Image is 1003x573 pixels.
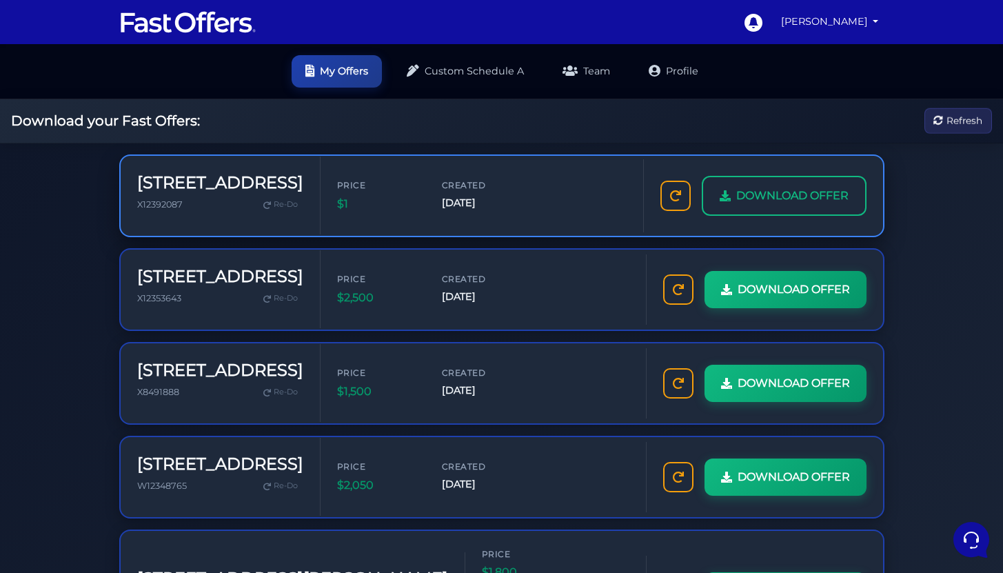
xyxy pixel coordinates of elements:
[736,187,849,205] span: DOWNLOAD OFFER
[137,267,303,287] h3: [STREET_ADDRESS]
[951,519,992,561] iframe: Customerly Messenger Launcher
[258,383,303,401] a: Re-Do
[180,443,265,474] button: Help
[137,454,303,474] h3: [STREET_ADDRESS]
[258,477,303,495] a: Re-Do
[22,99,50,127] img: dark
[258,290,303,308] a: Re-Do
[442,383,525,399] span: [DATE]
[337,195,420,213] span: $1
[137,481,187,491] span: W12348765
[337,476,420,494] span: $2,050
[705,459,867,496] a: DOWNLOAD OFFER
[337,460,420,473] span: Price
[274,480,298,492] span: Re-Do
[442,272,525,285] span: Created
[99,146,193,157] span: Start a Conversation
[393,55,538,88] a: Custom Schedule A
[137,199,183,210] span: X12392087
[119,462,158,474] p: Messages
[41,462,65,474] p: Home
[274,386,298,399] span: Re-Do
[946,113,982,128] span: Refresh
[705,365,867,402] a: DOWNLOAD OFFER
[214,462,232,474] p: Help
[482,547,565,561] span: Price
[442,460,525,473] span: Created
[22,138,254,165] button: Start a Conversation
[274,199,298,211] span: Re-Do
[635,55,712,88] a: Profile
[292,55,382,88] a: My Offers
[337,272,420,285] span: Price
[96,443,181,474] button: Messages
[702,176,867,216] a: DOWNLOAD OFFER
[337,383,420,401] span: $1,500
[738,281,850,299] span: DOWNLOAD OFFER
[22,193,94,204] span: Find an Answer
[442,366,525,379] span: Created
[705,271,867,308] a: DOWNLOAD OFFER
[223,77,254,88] a: See all
[776,8,884,35] a: [PERSON_NAME]
[22,77,112,88] span: Your Conversations
[11,11,232,55] h2: Hello [PERSON_NAME] 👋
[442,195,525,211] span: [DATE]
[31,223,225,237] input: Search for an Article...
[924,108,992,134] button: Refresh
[442,289,525,305] span: [DATE]
[44,99,72,127] img: dark
[11,112,200,129] h2: Download your Fast Offers:
[137,173,303,193] h3: [STREET_ADDRESS]
[137,387,179,397] span: X8491888
[337,179,420,192] span: Price
[258,196,303,214] a: Re-Do
[11,443,96,474] button: Home
[337,289,420,307] span: $2,500
[738,374,850,392] span: DOWNLOAD OFFER
[549,55,624,88] a: Team
[738,468,850,486] span: DOWNLOAD OFFER
[442,179,525,192] span: Created
[172,193,254,204] a: Open Help Center
[442,476,525,492] span: [DATE]
[137,361,303,381] h3: [STREET_ADDRESS]
[137,293,181,303] span: X12353643
[274,292,298,305] span: Re-Do
[337,366,420,379] span: Price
